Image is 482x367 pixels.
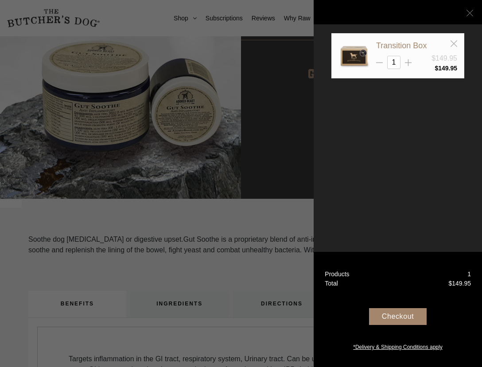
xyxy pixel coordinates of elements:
[431,53,457,64] div: $149.95
[435,65,457,72] bdi: 149.95
[376,41,427,50] a: Transition Box
[467,270,471,279] div: 1
[338,40,369,71] img: Transition Box
[369,308,427,325] div: Checkout
[314,252,482,367] a: Products 1 Total $149.95 Checkout
[448,280,471,287] bdi: 149.95
[314,341,482,351] a: *Delivery & Shipping Conditions apply
[448,280,452,287] span: $
[325,279,338,288] div: Total
[435,65,438,72] span: $
[325,270,349,279] div: Products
